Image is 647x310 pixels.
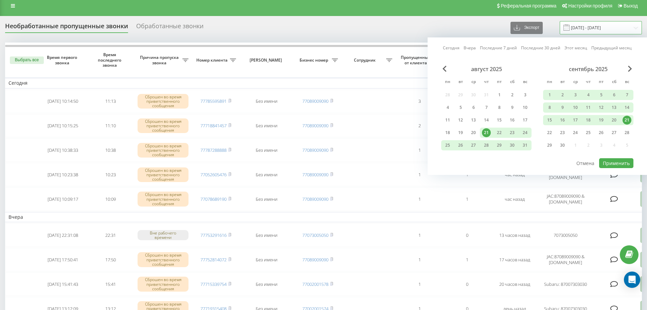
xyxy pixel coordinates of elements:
div: чт 21 авг. 2025 г. [480,128,493,138]
a: 77089009090 [302,196,328,202]
div: сб 27 сент. 2025 г. [608,128,621,138]
div: вс 14 сент. 2025 г. [621,102,633,113]
div: сб 2 авг. 2025 г. [506,90,519,100]
td: Subaru: 87007303030 [538,273,593,296]
div: вт 23 сент. 2025 г. [556,128,569,138]
abbr: пятница [494,77,504,87]
button: Отмена [573,158,598,168]
div: сб 30 авг. 2025 г. [506,140,519,150]
div: 29 [545,141,554,150]
div: 6 [469,103,478,112]
div: Сброшен во время приветственного сообщения [138,192,188,207]
div: ср 10 сент. 2025 г. [569,102,582,113]
div: вт 2 сент. 2025 г. [556,90,569,100]
td: 17:50 [87,248,134,271]
div: 11 [584,103,593,112]
div: 20 [469,128,478,137]
div: вс 17 авг. 2025 г. [519,115,532,125]
div: 17 [521,116,529,125]
a: 77715339754 [200,281,227,287]
div: 20 [610,116,618,125]
div: 14 [482,116,491,125]
div: ср 24 сент. 2025 г. [569,128,582,138]
div: вт 9 сент. 2025 г. [556,102,569,113]
td: 1 [396,138,443,162]
div: 14 [623,103,631,112]
a: 77002001578 [302,281,328,287]
span: Пропущенных от клиента [399,55,434,65]
a: 77752814072 [200,257,227,263]
button: Экспорт [510,22,543,34]
div: 12 [597,103,606,112]
span: Причина пропуска звонка [138,55,182,65]
a: 77078689190 [200,196,227,202]
div: 3 [571,91,580,99]
div: 19 [456,128,465,137]
div: 10 [571,103,580,112]
td: [DATE] 22:31:08 [39,224,87,247]
div: пт 8 авг. 2025 г. [493,102,506,113]
div: 23 [508,128,517,137]
div: Сброшен во время приветственного сообщения [138,167,188,182]
div: чт 11 сент. 2025 г. [582,102,595,113]
div: ср 17 сент. 2025 г. [569,115,582,125]
a: 77073005050 [302,232,328,238]
div: 12 [456,116,465,125]
div: 11 [443,116,452,125]
div: пт 26 сент. 2025 г. [595,128,608,138]
div: сб 6 сент. 2025 г. [608,90,621,100]
a: Вчера [464,45,476,51]
div: сб 13 сент. 2025 г. [608,102,621,113]
div: Сброшен во время приветственного сообщения [138,277,188,292]
td: 10:38 [87,138,134,162]
abbr: суббота [609,77,619,87]
span: Выход [624,3,638,9]
abbr: воскресенье [520,77,530,87]
div: Сброшен во время приветственного сообщения [138,118,188,133]
div: 10 [521,103,529,112]
abbr: среда [468,77,479,87]
div: чт 28 авг. 2025 г. [480,140,493,150]
div: пн 1 сент. 2025 г. [543,90,556,100]
div: пт 29 авг. 2025 г. [493,140,506,150]
div: 5 [597,91,606,99]
td: Без имени [239,273,294,296]
div: 9 [558,103,567,112]
div: ср 27 авг. 2025 г. [467,140,480,150]
div: вт 19 авг. 2025 г. [454,128,467,138]
div: вс 28 сент. 2025 г. [621,128,633,138]
div: 24 [571,128,580,137]
a: Этот месяц [564,45,587,51]
td: Без имени [239,187,294,211]
a: 77052605476 [200,172,227,178]
div: ср 13 авг. 2025 г. [467,115,480,125]
div: 1 [495,91,504,99]
td: Без имени [239,114,294,137]
div: пн 25 авг. 2025 г. [441,140,454,150]
div: пт 19 сент. 2025 г. [595,115,608,125]
div: пт 22 авг. 2025 г. [493,128,506,138]
abbr: четверг [481,77,491,87]
td: 1 [396,224,443,247]
div: пн 18 авг. 2025 г. [441,128,454,138]
div: 18 [584,116,593,125]
abbr: понедельник [443,77,453,87]
td: [DATE] 10:09:17 [39,187,87,211]
div: вс 24 авг. 2025 г. [519,128,532,138]
td: JAC:87089009090 & [DOMAIN_NAME] [538,187,593,211]
td: 3 [396,90,443,113]
td: 1 [443,187,491,211]
a: Последние 30 дней [521,45,560,51]
td: Без имени [239,224,294,247]
div: 17 [571,116,580,125]
td: 22:31 [87,224,134,247]
abbr: вторник [557,77,568,87]
td: 0 [443,224,491,247]
div: вт 30 сент. 2025 г. [556,140,569,150]
div: вт 26 авг. 2025 г. [454,140,467,150]
td: 1 [396,163,443,186]
a: 77718841457 [200,123,227,129]
span: [PERSON_NAME] [245,58,288,63]
abbr: четверг [583,77,593,87]
div: ср 6 авг. 2025 г. [467,102,480,113]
